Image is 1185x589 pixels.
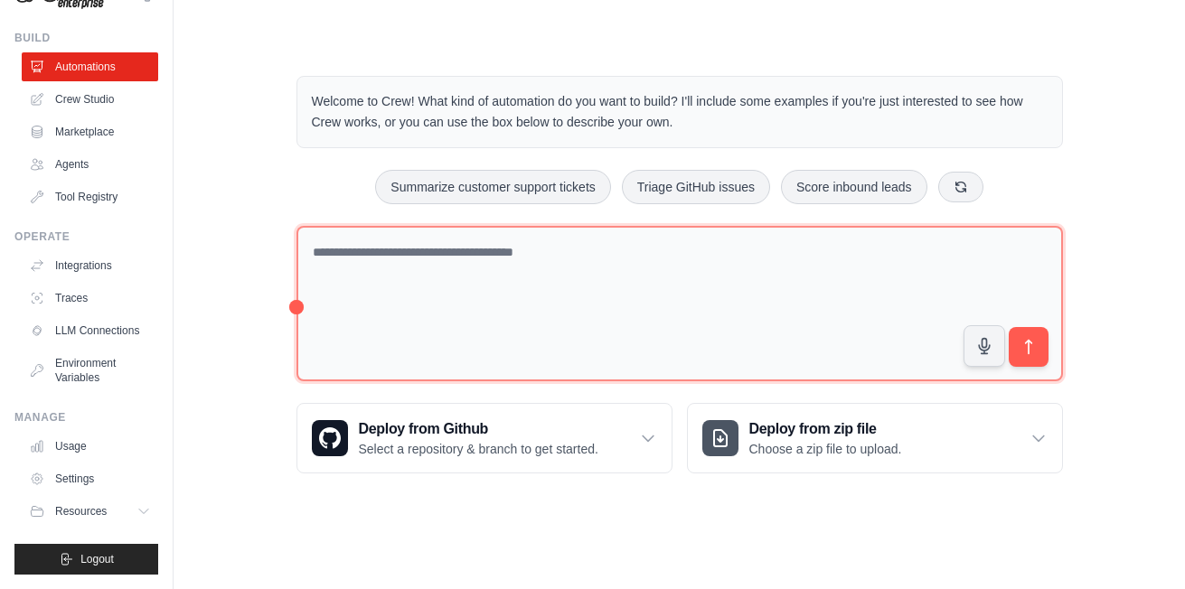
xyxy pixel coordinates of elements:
h3: Deploy from Github [359,418,598,440]
span: Logout [80,552,114,566]
a: Automations [22,52,158,81]
a: Integrations [22,251,158,280]
a: Usage [22,432,158,461]
a: LLM Connections [22,316,158,345]
a: Settings [22,464,158,493]
span: Resources [55,504,107,519]
button: Resources [22,497,158,526]
a: Traces [22,284,158,313]
button: Score inbound leads [781,170,927,204]
a: Crew Studio [22,85,158,114]
div: Build [14,31,158,45]
a: Marketplace [22,117,158,146]
div: Operate [14,229,158,244]
button: Triage GitHub issues [622,170,770,204]
p: Select a repository & branch to get started. [359,440,598,458]
a: Environment Variables [22,349,158,392]
div: Manage [14,410,158,425]
a: Tool Registry [22,182,158,211]
p: Welcome to Crew! What kind of automation do you want to build? I'll include some examples if you'... [312,91,1048,133]
button: Summarize customer support tickets [375,170,610,204]
button: Logout [14,544,158,575]
h3: Deploy from zip file [749,418,902,440]
p: Choose a zip file to upload. [749,440,902,458]
a: Agents [22,150,158,179]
